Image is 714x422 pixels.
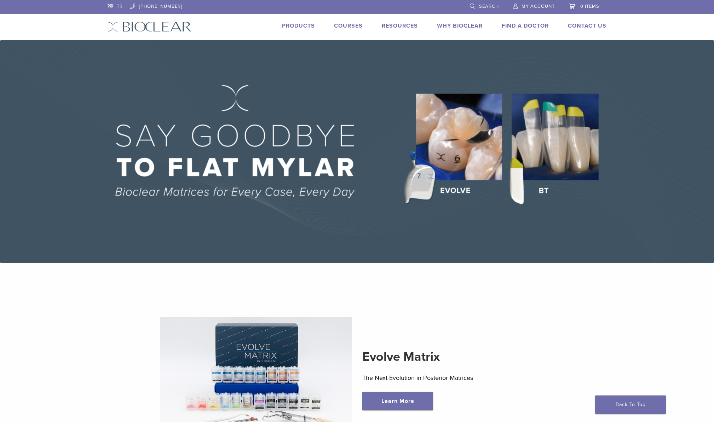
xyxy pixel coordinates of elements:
a: Find A Doctor [502,22,549,29]
a: Contact Us [568,22,606,29]
a: Back To Top [595,395,666,414]
span: Search [479,4,499,9]
a: Learn More [362,392,433,410]
span: My Account [522,4,555,9]
span: 0 items [580,4,599,9]
a: Resources [382,22,418,29]
a: Courses [334,22,363,29]
h2: Evolve Matrix [362,348,554,365]
p: The Next Evolution in Posterior Matrices [362,372,554,383]
img: Bioclear [108,22,191,32]
a: Why Bioclear [437,22,483,29]
a: Products [282,22,315,29]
